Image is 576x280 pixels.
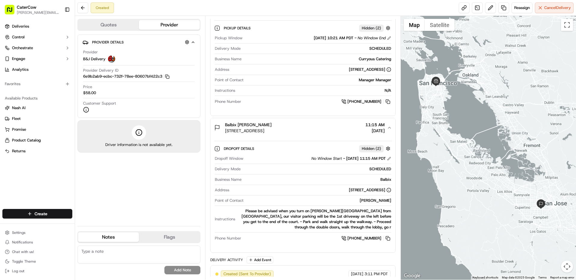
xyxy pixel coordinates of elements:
[402,272,422,280] a: Open this area in Google Maps (opens a new window)
[215,216,235,222] span: Instructions
[359,145,392,152] button: Hidden (2)
[211,118,395,137] button: Balbix [PERSON_NAME][STREET_ADDRESS]11:15 AM[DATE]
[343,156,345,161] span: -
[351,271,363,277] span: [DATE]
[223,271,271,277] span: Created (Sent To Provider)
[561,261,573,273] button: Map camera controls
[51,118,55,123] div: 💻
[215,156,243,161] span: Dropoff Window
[5,148,70,154] a: Returns
[12,45,33,51] span: Orchestrate
[215,35,242,41] span: Pickup Window
[314,35,353,41] span: [DATE] 10:21 AM PDT
[5,116,70,121] a: Fleet
[364,271,388,277] span: 3:11 PM PDT
[93,77,109,84] button: See all
[83,56,106,62] span: B&J Delivery
[349,187,391,193] div: [STREET_ADDRESS]
[12,34,25,40] span: Control
[349,67,391,72] div: [STREET_ADDRESS]
[105,142,172,147] span: Driver information is not available yet.
[425,19,454,31] button: Show satellite imagery
[247,256,273,264] button: Add Event
[246,77,391,83] div: Manager Manager
[16,39,108,45] input: Got a question? Start typing here...
[538,276,547,279] a: Terms (opens in new tab)
[244,56,391,62] div: Curryous Catering
[78,232,139,242] button: Notes
[108,55,115,63] img: profile_bj_cartwheel_2man.png
[2,248,72,256] button: Chat with us!
[12,259,36,264] span: Toggle Theme
[224,146,255,151] span: Dropoff Details
[6,24,109,34] p: Welcome 👋
[12,269,24,273] span: Log out
[561,19,573,31] button: Toggle fullscreen view
[92,40,124,45] span: Provider Details
[359,24,392,32] button: Hidden (2)
[215,187,229,193] span: Address
[238,208,391,230] div: Please be advised when you turn on [PERSON_NAME][GEOGRAPHIC_DATA] from [GEOGRAPHIC_DATA], our vis...
[82,37,195,47] button: Provider Details
[2,79,72,89] div: Favorites
[502,276,535,279] span: Map data ©2025 Google
[42,132,73,137] a: Powered byPylon
[472,276,498,280] button: Keyboard shortcuts
[12,249,34,254] span: Chat with us!
[358,35,386,41] span: No Window End
[6,6,18,18] img: Nash
[2,65,72,74] a: Analytics
[243,166,391,172] div: SCHEDULED
[2,114,72,124] button: Fleet
[404,19,425,31] button: Show street map
[83,101,116,106] span: Customer Support
[19,93,49,98] span: [PERSON_NAME]
[12,148,25,154] span: Returns
[60,133,73,137] span: Pylon
[17,10,60,15] button: [PERSON_NAME][EMAIL_ADDRESS][DOMAIN_NAME]
[34,211,47,217] span: Create
[2,209,72,219] button: Create
[12,24,29,29] span: Deliveries
[12,56,25,61] span: Engage
[341,235,391,242] a: [PHONE_NUMBER]
[362,25,381,31] span: Hidden ( 2 )
[550,276,574,279] a: Report a map error
[139,232,200,242] button: Flags
[215,198,244,203] span: Point of Contact
[215,77,244,83] span: Point of Contact
[365,122,385,128] span: 11:15 AM
[362,146,381,151] span: Hidden ( 2 )
[246,198,391,203] div: [PERSON_NAME]
[17,4,36,10] button: CaterCow
[215,166,241,172] span: Delivery Mode
[225,128,271,134] span: [STREET_ADDRESS]
[6,118,11,123] div: 📗
[215,177,241,182] span: Business Name
[2,94,72,103] div: Available Products
[12,240,33,245] span: Notifications
[2,257,72,266] button: Toggle Theme
[514,5,530,10] span: Reassign
[12,138,41,143] span: Product Catalog
[83,68,118,73] span: Provider Delivery ID
[2,136,72,145] button: Product Catalog
[215,99,241,104] span: Phone Number
[2,267,72,275] button: Log out
[57,118,96,124] span: API Documentation
[4,115,48,126] a: 📗Knowledge Base
[215,67,229,72] span: Address
[215,88,235,93] span: Instructions
[12,127,26,132] span: Promise
[224,26,252,31] span: Pickup Details
[346,156,386,161] span: [DATE] 11:15 AM PDT
[544,5,571,10] span: Cancel Delivery
[355,35,356,41] span: -
[83,84,92,90] span: Price
[2,238,72,246] button: Notifications
[347,99,381,104] span: [PHONE_NUMBER]
[2,228,72,237] button: Settings
[2,2,62,17] button: CaterCow[PERSON_NAME][EMAIL_ADDRESS][DOMAIN_NAME]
